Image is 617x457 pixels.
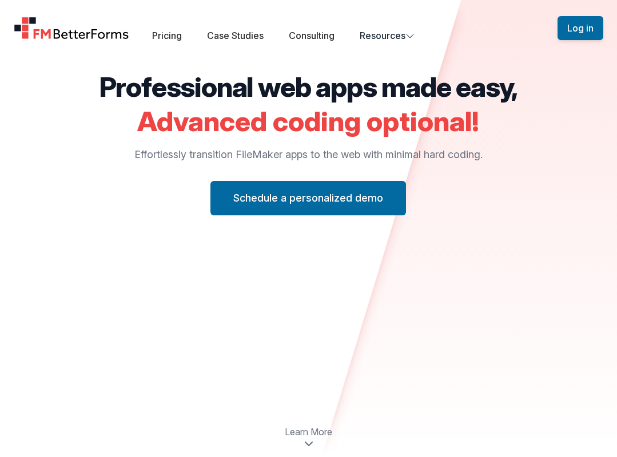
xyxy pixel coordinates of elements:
[285,425,332,439] span: Learn More
[152,30,182,41] a: Pricing
[99,147,518,163] p: Effortlessly transition FileMaker apps to the web with minimal hard coding.
[99,73,518,101] h2: Professional web apps made easy,
[289,30,335,41] a: Consulting
[210,181,406,215] button: Schedule a personalized demo
[558,16,603,40] button: Log in
[14,17,129,40] a: Home
[99,108,518,135] h2: Advanced coding optional!
[207,30,264,41] a: Case Studies
[360,29,415,42] button: Resources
